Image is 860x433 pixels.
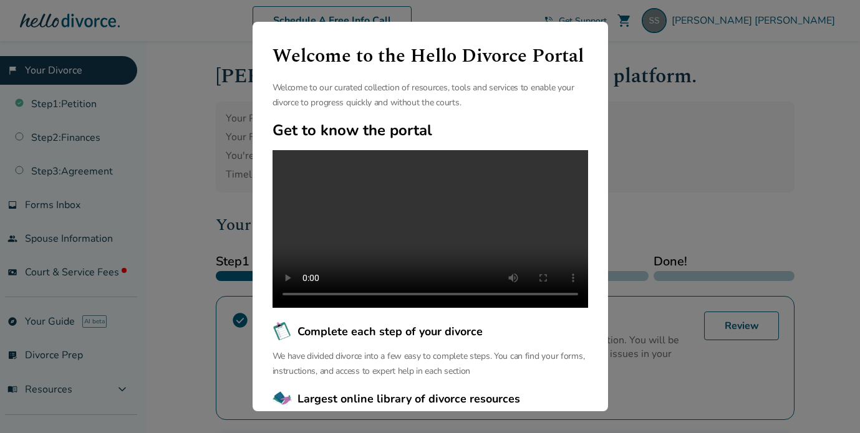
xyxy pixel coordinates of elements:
[297,323,483,340] span: Complete each step of your divorce
[273,321,292,341] img: Complete each step of your divorce
[297,391,520,407] span: Largest online library of divorce resources
[273,42,588,70] h1: Welcome to the Hello Divorce Portal
[273,349,588,379] p: We have divided divorce into a few easy to complete steps. You can find your forms, instructions,...
[798,373,860,433] iframe: Chat Widget
[273,389,292,409] img: Largest online library of divorce resources
[273,120,588,140] h2: Get to know the portal
[273,80,588,110] p: Welcome to our curated collection of resources, tools and services to enable your divorce to prog...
